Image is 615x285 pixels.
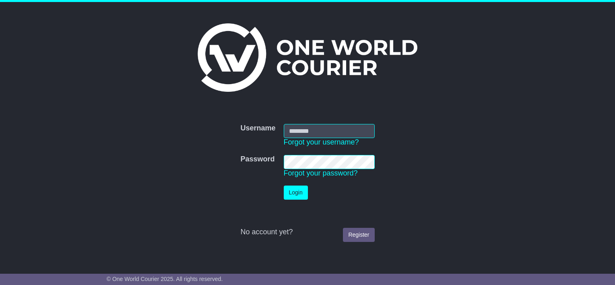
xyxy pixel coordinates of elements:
[284,138,359,146] a: Forgot your username?
[284,169,358,177] a: Forgot your password?
[240,155,274,164] label: Password
[240,124,275,133] label: Username
[284,186,308,200] button: Login
[198,23,417,92] img: One World
[240,228,374,237] div: No account yet?
[107,276,223,282] span: © One World Courier 2025. All rights reserved.
[343,228,374,242] a: Register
